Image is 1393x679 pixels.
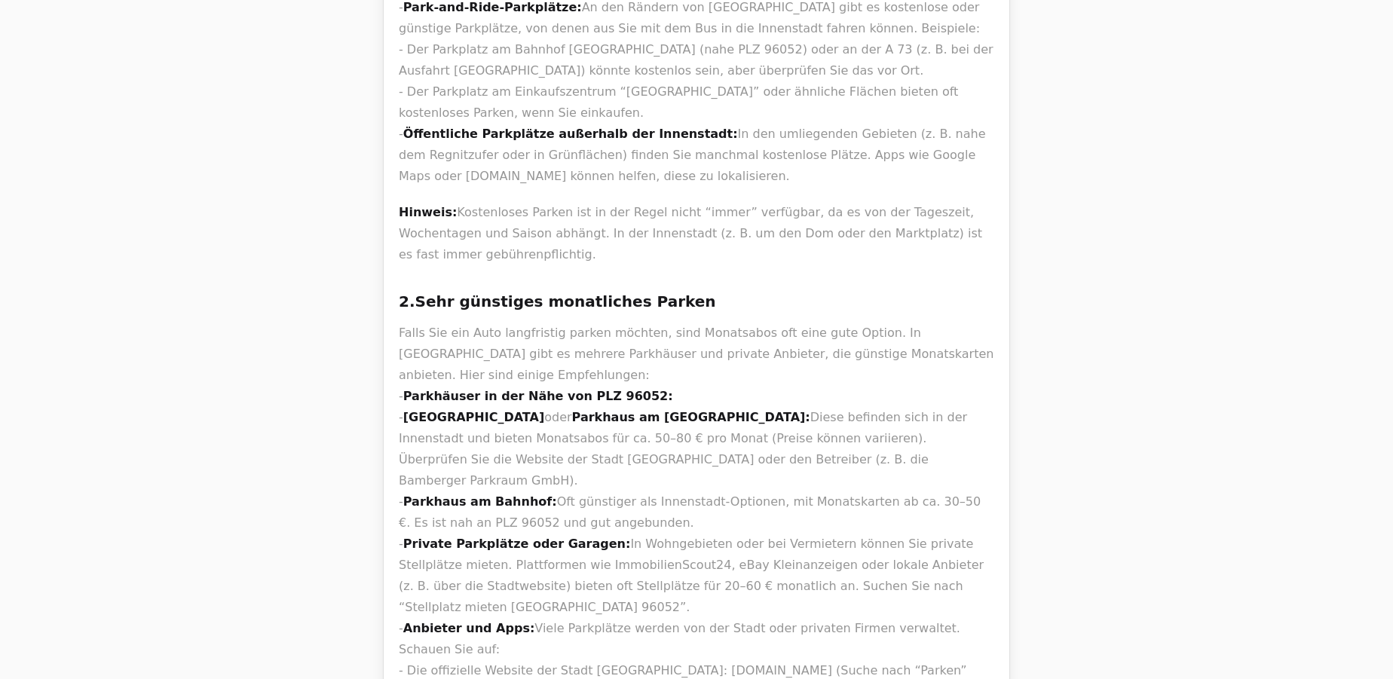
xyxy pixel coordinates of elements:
[403,127,738,141] strong: Öffentliche Parkplätze außerhalb der Innenstadt:
[403,537,631,551] strong: Private Parkplätze oder Garagen:
[403,410,544,424] strong: [GEOGRAPHIC_DATA]
[399,289,994,314] h3: 2.
[403,494,557,509] strong: Parkhaus am Bahnhof:
[403,389,673,403] strong: Parkhäuser in der Nähe von PLZ 96052:
[399,205,457,219] strong: Hinweis:
[572,410,810,424] strong: Parkhaus am [GEOGRAPHIC_DATA]:
[399,202,994,265] p: Kostenloses Parken ist in der Regel nicht “immer” verfügbar, da es von der Tageszeit, Wochentagen...
[403,621,535,635] strong: Anbieter und Apps:
[415,292,716,310] strong: Sehr günstiges monatliches Parken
